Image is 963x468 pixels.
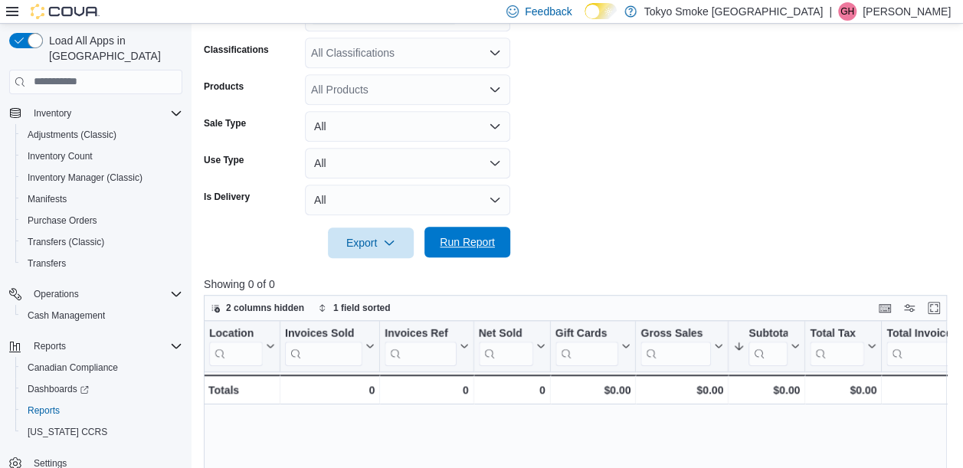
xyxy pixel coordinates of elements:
[21,423,113,441] a: [US_STATE] CCRS
[15,378,188,400] a: Dashboards
[440,234,495,250] span: Run Report
[489,47,501,59] button: Open list of options
[21,211,182,230] span: Purchase Orders
[479,326,533,365] div: Net Sold
[28,285,182,303] span: Operations
[15,146,188,167] button: Inventory Count
[555,326,619,341] div: Gift Cards
[21,211,103,230] a: Purchase Orders
[900,299,919,317] button: Display options
[205,299,310,317] button: 2 columns hidden
[15,253,188,274] button: Transfers
[28,404,60,417] span: Reports
[385,381,468,399] div: 0
[640,326,711,341] div: Gross Sales
[209,326,263,365] div: Location
[640,326,711,365] div: Gross Sales
[43,33,182,64] span: Load All Apps in [GEOGRAPHIC_DATA]
[333,302,391,314] span: 1 field sorted
[585,3,617,19] input: Dark Mode
[305,185,510,215] button: All
[748,326,788,365] div: Subtotal
[385,326,468,365] button: Invoices Ref
[15,357,188,378] button: Canadian Compliance
[208,381,275,399] div: Totals
[204,80,244,93] label: Products
[21,147,99,165] a: Inventory Count
[15,210,188,231] button: Purchase Orders
[209,326,275,365] button: Location
[810,326,876,365] button: Total Tax
[21,423,182,441] span: Washington CCRS
[312,299,397,317] button: 1 field sorted
[21,380,182,398] span: Dashboards
[285,326,375,365] button: Invoices Sold
[525,4,572,19] span: Feedback
[28,309,105,322] span: Cash Management
[15,421,188,443] button: [US_STATE] CCRS
[424,227,510,257] button: Run Report
[28,104,182,123] span: Inventory
[28,193,67,205] span: Manifests
[555,326,631,365] button: Gift Cards
[21,358,124,377] a: Canadian Compliance
[3,335,188,357] button: Reports
[733,381,800,399] div: $0.00
[28,214,97,227] span: Purchase Orders
[21,233,182,251] span: Transfers (Classic)
[34,288,79,300] span: Operations
[21,190,73,208] a: Manifests
[285,326,362,365] div: Invoices Sold
[15,188,188,210] button: Manifests
[21,147,182,165] span: Inventory Count
[204,191,250,203] label: Is Delivery
[21,169,182,187] span: Inventory Manager (Classic)
[21,126,182,144] span: Adjustments (Classic)
[829,2,832,21] p: |
[644,2,824,21] p: Tokyo Smoke [GEOGRAPHIC_DATA]
[28,362,118,374] span: Canadian Compliance
[337,227,405,258] span: Export
[21,380,95,398] a: Dashboards
[34,107,71,119] span: Inventory
[15,124,188,146] button: Adjustments (Classic)
[305,148,510,178] button: All
[28,257,66,270] span: Transfers
[328,227,414,258] button: Export
[28,285,85,303] button: Operations
[810,381,876,399] div: $0.00
[640,326,723,365] button: Gross Sales
[15,400,188,421] button: Reports
[838,2,857,21] div: Geoff Hudson
[204,277,955,292] p: Showing 0 of 0
[21,401,182,420] span: Reports
[15,305,188,326] button: Cash Management
[28,337,72,355] button: Reports
[226,302,304,314] span: 2 columns hidden
[21,190,182,208] span: Manifests
[28,426,107,438] span: [US_STATE] CCRS
[34,340,66,352] span: Reports
[489,83,501,96] button: Open list of options
[925,299,943,317] button: Enter fullscreen
[21,306,111,325] a: Cash Management
[21,126,123,144] a: Adjustments (Classic)
[555,381,631,399] div: $0.00
[479,326,533,341] div: Net Sold
[28,383,89,395] span: Dashboards
[204,117,246,129] label: Sale Type
[21,233,110,251] a: Transfers (Classic)
[640,381,723,399] div: $0.00
[15,167,188,188] button: Inventory Manager (Classic)
[21,254,72,273] a: Transfers
[21,254,182,273] span: Transfers
[3,283,188,305] button: Operations
[28,172,142,184] span: Inventory Manager (Classic)
[840,2,854,21] span: GH
[21,306,182,325] span: Cash Management
[204,44,269,56] label: Classifications
[748,326,788,341] div: Subtotal
[479,326,545,365] button: Net Sold
[21,169,149,187] a: Inventory Manager (Classic)
[209,326,263,341] div: Location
